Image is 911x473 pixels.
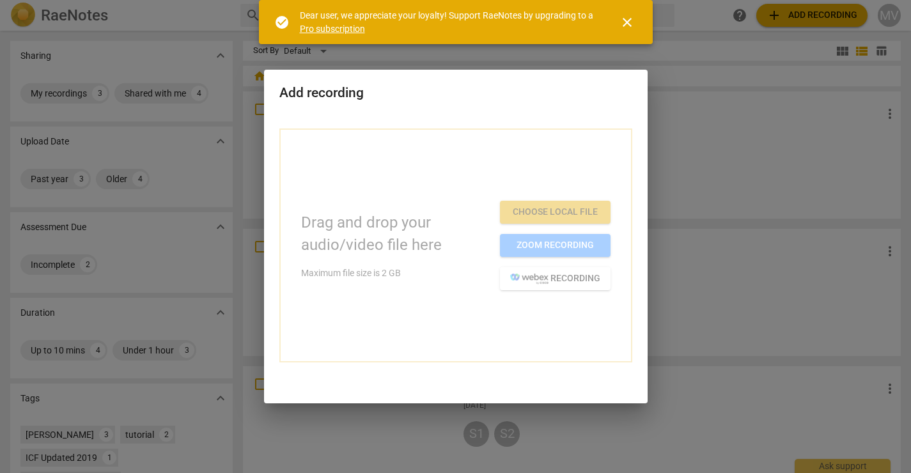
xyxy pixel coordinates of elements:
button: recording [500,267,611,290]
span: recording [510,272,600,285]
button: Zoom recording [500,234,611,257]
span: close [619,15,635,30]
span: Choose local file [510,206,600,219]
p: Drag and drop your audio/video file here [301,212,490,256]
a: Pro subscription [300,24,365,34]
h2: Add recording [279,85,632,101]
button: Close [612,7,642,38]
span: Zoom recording [510,239,600,252]
div: Dear user, we appreciate your loyalty! Support RaeNotes by upgrading to a [300,9,596,35]
span: check_circle [274,15,290,30]
p: Maximum file size is 2 GB [301,267,490,280]
button: Choose local file [500,201,611,224]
